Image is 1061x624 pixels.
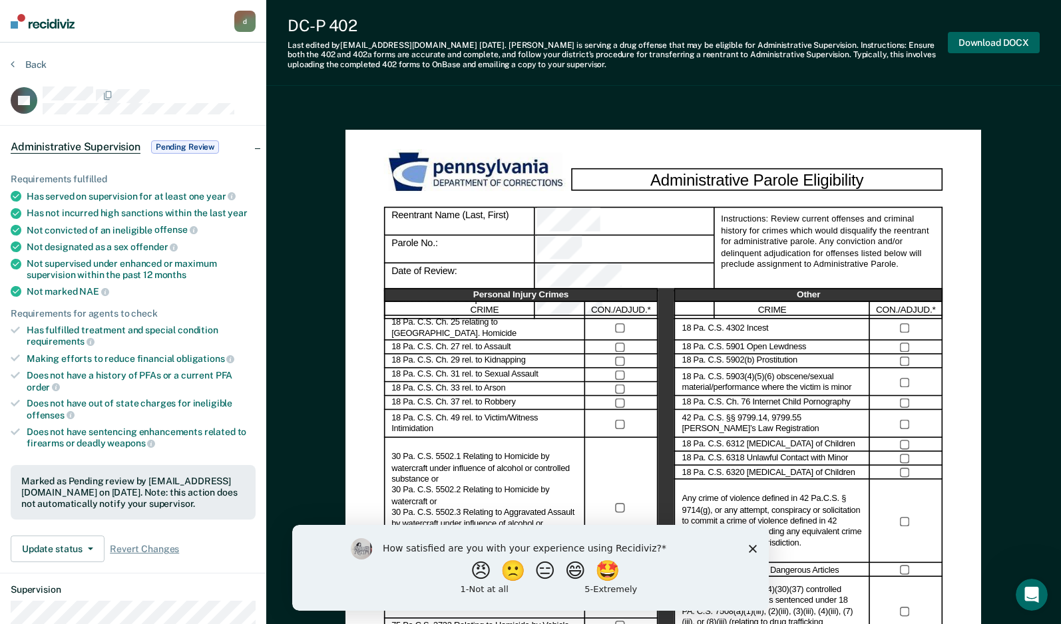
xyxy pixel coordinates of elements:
[392,370,538,381] label: 18 Pa. C.S. Ch. 31 rel. to Sexual Assault
[384,149,571,196] img: PDOC Logo
[27,258,256,281] div: Not supervised under enhanced or maximum supervision within the past 12
[948,32,1040,54] button: Download DOCX
[682,323,769,334] label: 18 Pa. C.S. 4302 Incest
[392,413,578,435] label: 18 Pa. C.S. Ch. 49 rel. to Victim/Witness Intimidation
[234,11,256,32] button: d
[714,207,943,319] div: Instructions: Review current offenses and criminal history for crimes which would disqualify the ...
[870,302,943,316] div: CON./ADJUD.*
[228,208,247,218] span: year
[384,302,585,316] div: CRIME
[11,584,256,595] dt: Supervision
[27,353,256,365] div: Making efforts to reduce financial
[11,174,256,185] div: Requirements fulfilled
[682,494,863,549] label: Any crime of violence defined in 42 Pa.C.S. § 9714(g), or any attempt, conspiracy or solicitation...
[675,302,871,316] div: CRIME
[392,452,578,563] label: 30 Pa. C.S. 5502.1 Relating to Homicide by watercraft under influence of alcohol or controlled su...
[11,140,140,154] span: Administrative Supervision
[572,168,943,192] div: Administrative Parole Eligibility
[27,241,256,253] div: Not designated as a sex
[384,207,535,235] div: Reentrant Name (Last, First)
[682,453,849,464] label: 18 Pa. C.S. 6318 Unlawful Contact with Minor
[675,288,943,302] div: Other
[535,263,714,291] div: Date of Review:
[682,467,855,478] label: 18 Pa. C.S. 6320 [MEDICAL_DATA] of Children
[27,325,256,347] div: Has fulfilled treatment and special condition
[392,317,578,339] label: 18 Pa. C.S. Ch. 25 relating to [GEOGRAPHIC_DATA]. Homicide
[682,398,851,409] label: 18 Pa. C.S. Ch. 76 Internet Child Pornography
[682,439,855,450] label: 18 Pa. C.S. 6312 [MEDICAL_DATA] of Children
[130,241,178,252] span: offender
[11,308,256,319] div: Requirements for agents to check
[682,371,863,393] label: 18 Pa. C.S. 5903(4)(5)(6) obscene/sexual material/performance where the victim is minor
[107,438,155,448] span: weapons
[27,208,256,219] div: Has not incurred high sanctions within the last
[27,336,95,347] span: requirements
[11,536,105,562] button: Update status
[682,342,807,353] label: 18 Pa. C.S. 5901 Open Lewdness
[682,356,797,367] label: 18 Pa. C.S. 5902(b) Prostitution
[384,263,535,291] div: Date of Review:
[479,41,505,50] span: [DATE]
[27,398,256,420] div: Does not have out of state charges for ineligible
[27,190,256,202] div: Has served on supervision for at least one
[11,59,47,71] button: Back
[288,16,948,35] div: DC-P 402
[27,410,75,420] span: offenses
[384,288,658,302] div: Personal Injury Crimes
[535,207,714,235] div: Reentrant Name (Last, First)
[27,370,256,392] div: Does not have a history of PFAs or a current PFA order
[292,525,769,611] iframe: Survey by Kim from Recidiviz
[384,236,535,264] div: Parole No.:
[392,356,526,367] label: 18 Pa. C.S. Ch. 29 rel. to Kidnapping
[535,236,714,264] div: Parole No.:
[11,14,75,29] img: Recidiviz
[392,342,511,353] label: 18 Pa. C.S. Ch. 27 rel. to Assault
[154,224,198,235] span: offense
[21,476,245,509] div: Marked as Pending review by [EMAIL_ADDRESS][DOMAIN_NAME] on [DATE]. Note: this action does not au...
[154,269,186,280] span: months
[27,224,256,236] div: Not convicted of an ineligible
[585,302,658,316] div: CON./ADJUD.*
[27,285,256,297] div: Not marked
[206,191,236,202] span: year
[110,544,179,555] span: Revert Changes
[392,384,506,395] label: 18 Pa. C.S. Ch. 33 rel. to Arson
[1016,579,1048,611] iframe: Intercom live chat
[79,286,108,297] span: NAE
[682,413,863,435] label: 42 Pa. C.S. §§ 9799.14, 9799.55 [PERSON_NAME]’s Law Registration
[288,41,948,69] div: Last edited by [EMAIL_ADDRESS][DOMAIN_NAME] . [PERSON_NAME] is serving a drug offense that may be...
[27,426,256,449] div: Does not have sentencing enhancements related to firearms or deadly
[151,140,219,154] span: Pending Review
[392,398,516,409] label: 18 Pa. C.S. Ch. 37 rel. to Robbery
[176,353,234,364] span: obligations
